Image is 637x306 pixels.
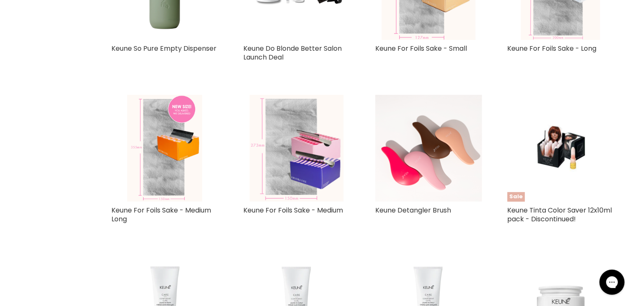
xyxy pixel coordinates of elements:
img: Keune For Foils Sake - Medium Long [127,95,202,202]
a: Keune Tinta Color Saver 12x10ml pack - Discontinued!Sale [507,95,614,202]
a: Keune For Foils Sake - Medium [243,205,343,215]
a: Keune For Foils Sake - Medium Long [111,95,218,202]
a: Keune For Foils Sake - Medium [243,95,350,202]
a: Keune For Foils Sake - Long [507,44,596,53]
iframe: Gorgias live chat messenger [595,267,629,298]
a: Keune Do Blonde Better Salon Launch Deal [243,44,342,62]
img: Keune Detangler Brush [375,95,482,202]
span: Sale [507,192,525,202]
a: Keune Detangler Brush [375,205,451,215]
a: Keune For Foils Sake - Small [375,44,467,53]
a: Keune For Foils Sake - Medium Long [111,205,211,224]
img: Keune For Foils Sake - Medium [250,95,343,202]
img: Keune Tinta Color Saver 12x10ml pack - Discontinued! [507,95,614,202]
a: Keune Tinta Color Saver 12x10ml pack - Discontinued! [507,205,612,224]
a: Keune So Pure Empty Dispenser [111,44,217,53]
